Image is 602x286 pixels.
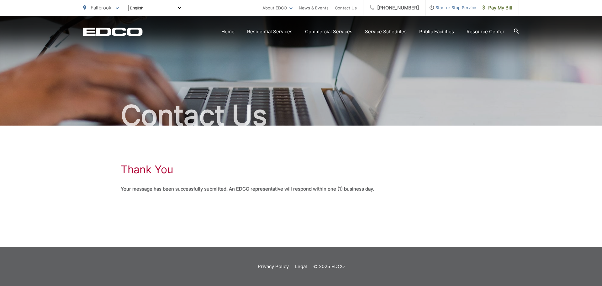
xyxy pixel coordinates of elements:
p: © 2025 EDCO [313,263,345,270]
a: Public Facilities [419,28,454,35]
a: EDCD logo. Return to the homepage. [83,27,143,36]
h1: Thank You [121,163,173,176]
a: Resource Center [467,28,504,35]
a: Commercial Services [305,28,352,35]
a: Residential Services [247,28,293,35]
span: Fallbrook [91,5,111,11]
a: Contact Us [335,4,357,12]
a: Legal [295,263,307,270]
h2: Contact Us [83,100,519,131]
a: Privacy Policy [258,263,289,270]
a: News & Events [299,4,329,12]
a: About EDCO [262,4,293,12]
a: Service Schedules [365,28,407,35]
a: Home [221,28,235,35]
strong: Your message has been successfully submitted. An EDCO representative will respond within one (1) ... [121,186,374,192]
select: Select a language [128,5,182,11]
span: Pay My Bill [483,4,512,12]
